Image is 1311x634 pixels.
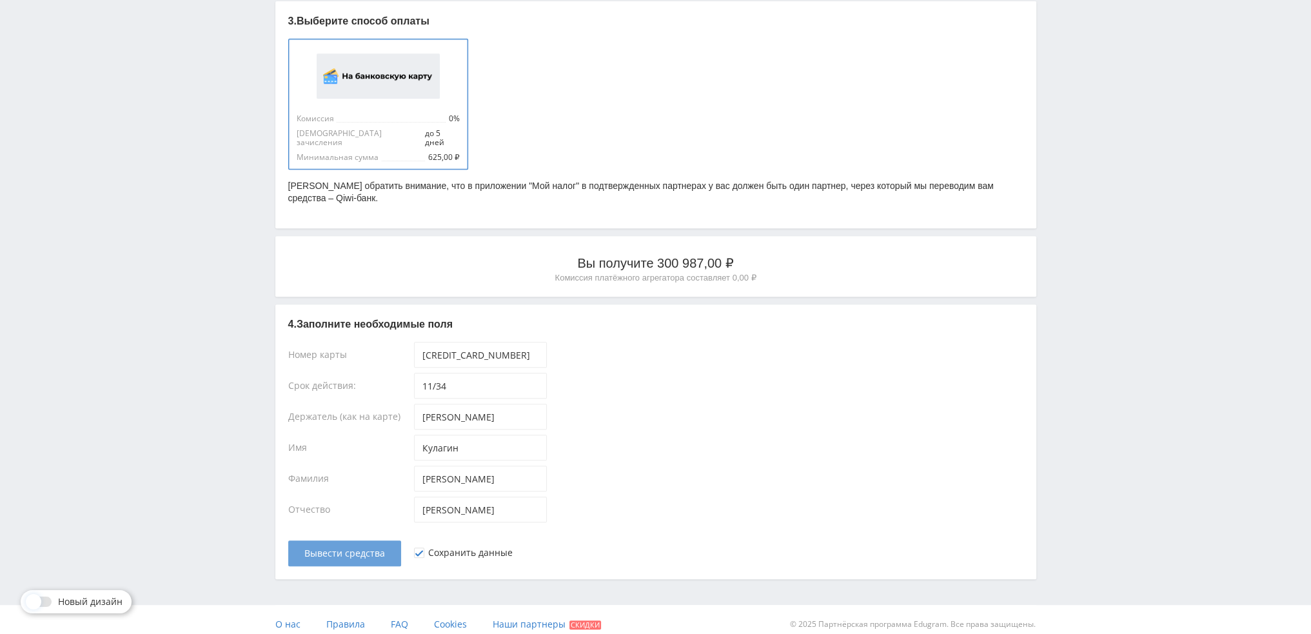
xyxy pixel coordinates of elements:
[297,153,381,162] span: Минимальная сумма
[288,180,1023,205] p: [PERSON_NAME] обратить внимание, что в приложении "Мой налог" в подтвержденных партнерах у вас до...
[275,618,301,630] span: О нас
[317,54,440,99] img: На банковскую карту самозанятого
[297,129,423,147] span: [DEMOGRAPHIC_DATA] зачисления
[446,114,460,123] span: 0%
[288,466,414,497] div: Фамилия
[288,497,414,528] div: Отчество
[58,597,123,607] span: Новый дизайн
[288,435,414,466] div: Имя
[288,540,401,566] button: Вывести средства
[426,153,460,162] span: 625,00 ₽
[422,129,459,147] span: до 5 дней
[304,548,385,559] span: Вывести средства
[288,342,414,373] div: Номер карты
[569,620,601,629] span: Скидки
[288,373,414,404] div: Срок действия:
[428,548,513,558] div: Сохранить данные
[297,114,337,123] span: Комиссия
[288,14,1023,28] p: 3. Выберите способ оплаты
[326,618,365,630] span: Правила
[493,618,566,630] span: Наши партнеры
[288,404,414,435] div: Держатель (как на карте)
[434,618,467,630] span: Cookies
[288,272,1023,284] p: Комиссия платёжного агрегатора составляет 0,00 ₽
[391,618,408,630] span: FAQ
[288,254,1023,272] p: Вы получите 300 987,00 ₽
[288,317,1023,332] p: 4. Заполните необходимые поля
